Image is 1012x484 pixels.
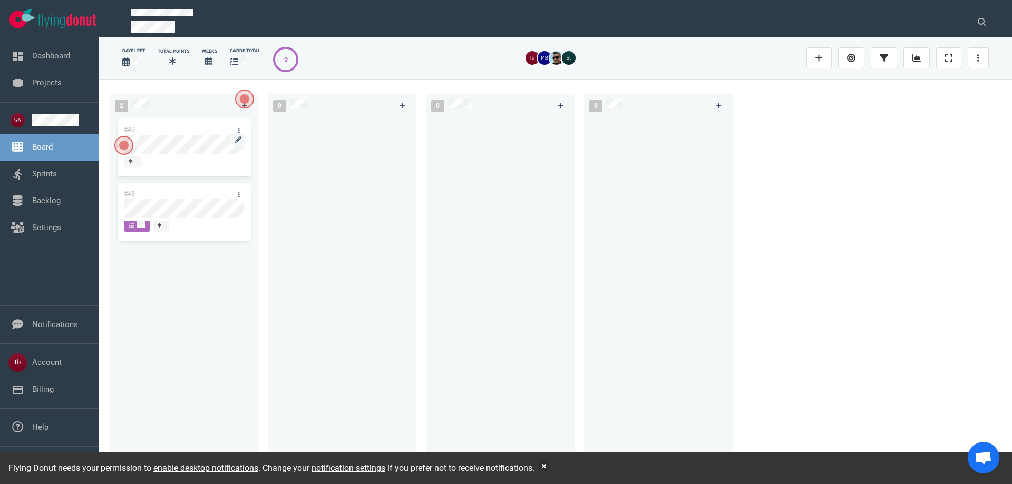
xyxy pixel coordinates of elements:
div: Open de chat [968,442,999,473]
button: Open the dialog [235,90,254,108]
img: 26 [550,51,563,65]
a: notification settings [312,463,385,473]
a: Sprints [32,169,57,179]
button: Open the dialog [114,136,133,155]
img: 26 [526,51,539,65]
div: Total Points [158,48,189,55]
span: 0 [273,100,286,112]
a: enable desktop notifications [153,463,258,473]
a: Board [32,142,53,152]
div: 2 [284,55,288,65]
span: 2 [115,100,128,112]
div: days left [122,47,145,54]
a: Account [32,358,62,367]
a: #49 [124,126,135,133]
span: 0 [589,100,602,112]
div: cards total [230,47,260,54]
a: Projects [32,78,62,87]
div: Weeks [202,48,217,55]
img: 26 [562,51,576,65]
a: Notifications [32,320,78,329]
span: Flying Donut needs your permission to [8,463,258,473]
span: 0 [431,100,444,112]
a: Backlog [32,196,61,205]
span: . Change your if you prefer not to receive notifications. [258,463,534,473]
a: Dashboard [32,51,70,61]
a: #48 [124,190,135,197]
a: Billing [32,384,54,394]
img: Flying Donut text logo [38,14,96,28]
a: Help [32,422,48,432]
a: Settings [32,223,61,232]
img: 26 [538,51,551,65]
